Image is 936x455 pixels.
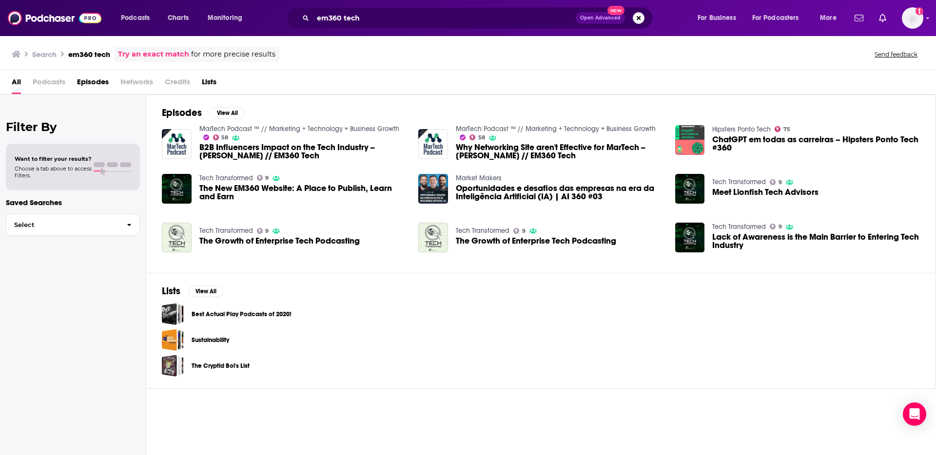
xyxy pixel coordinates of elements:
[77,74,109,94] a: Episodes
[199,184,407,201] span: The New EM360 Website: A Place to Publish, Learn and Earn
[456,174,502,182] a: Market Makers
[162,303,184,325] a: Best Actual Play Podcasts of 2020!
[33,74,65,94] span: Podcasts
[456,227,509,235] a: Tech Transformed
[456,237,616,245] a: The Growth of Enterprise Tech Podcasting
[418,129,448,159] img: Why Networking Site aren't Effective for MarTech -- Michael Lodge // EM360 Tech
[199,143,407,160] a: B2B Influencers Impact on the Tech Industry -- Michael Lodge // EM360 Tech
[213,134,229,140] a: 58
[199,143,407,160] span: B2B Influencers Impact on the Tech Industry -- [PERSON_NAME] // EM360 Tech
[192,335,229,345] a: Sustainability
[712,135,920,152] span: ChatGPT em todas as carreiras – Hipsters Ponto Tech #360
[712,223,766,231] a: Tech Transformed
[199,237,360,245] a: The Growth of Enterprise Tech Podcasting
[191,49,275,60] span: for more precise results
[257,228,269,234] a: 9
[418,174,448,204] img: Oportunidades e desafios das empresas na era da Inteligência Artificial (IA) | AI 360 #03
[162,107,202,119] h2: Episodes
[779,180,782,185] span: 9
[199,125,399,133] a: MarTech Podcast ™ // Marketing + Technology = Business Growth
[872,50,920,58] button: Send feedback
[201,10,255,26] button: open menu
[746,10,813,26] button: open menu
[6,214,140,236] button: Select
[478,135,485,140] span: 58
[418,223,448,252] img: The Growth of Enterprise Tech Podcasting
[522,229,526,233] span: 9
[6,198,140,207] p: Saved Searches
[257,175,269,181] a: 9
[265,229,269,233] span: 9
[513,228,526,234] a: 9
[456,125,656,133] a: MarTech Podcast ™ // Marketing + Technology = Business Growth
[221,135,228,140] span: 58
[265,176,269,180] span: 9
[162,129,192,159] img: B2B Influencers Impact on the Tech Industry -- Michael Lodge // EM360 Tech
[192,309,292,320] a: Best Actual Play Podcasts of 2020!
[903,402,926,426] div: Open Intercom Messenger
[712,233,920,249] a: Lack of Awareness is the Main Barrier to Entering Tech Industry
[675,174,705,204] img: Meet Lionfish Tech Advisors
[162,285,223,297] a: ListsView All
[783,127,790,132] span: 75
[698,11,736,25] span: For Business
[114,10,162,26] button: open menu
[313,10,576,26] input: Search podcasts, credits, & more...
[118,49,189,60] a: Try an exact match
[851,10,867,26] a: Show notifications dropdown
[675,223,705,252] img: Lack of Awareness is the Main Barrier to Entering Tech Industry
[208,11,242,25] span: Monitoring
[712,188,819,196] a: Meet Lionfish Tech Advisors
[120,74,153,94] span: Networks
[580,16,621,20] span: Open Advanced
[162,107,245,119] a: EpisodesView All
[161,10,195,26] a: Charts
[192,360,250,371] a: The Cryptid Boi's List
[12,74,21,94] span: All
[210,107,245,119] button: View All
[162,174,192,204] img: The New EM360 Website: A Place to Publish, Learn and Earn
[456,143,663,160] a: Why Networking Site aren't Effective for MarTech -- Michael Lodge // EM360 Tech
[162,329,184,351] span: Sustainability
[607,6,625,15] span: New
[295,7,662,29] div: Search podcasts, credits, & more...
[916,7,923,15] svg: Add a profile image
[15,155,92,162] span: Want to filter your results?
[165,74,190,94] span: Credits
[162,223,192,252] img: The Growth of Enterprise Tech Podcasting
[162,285,180,297] h2: Lists
[162,355,184,377] a: The Cryptid Boi's List
[68,50,110,59] h3: em360 tech
[902,7,923,29] button: Show profile menu
[902,7,923,29] img: User Profile
[456,184,663,201] a: Oportunidades e desafios das empresas na era da Inteligência Artificial (IA) | AI 360 #03
[675,125,705,155] img: ChatGPT em todas as carreiras – Hipsters Ponto Tech #360
[875,10,890,26] a: Show notifications dropdown
[775,126,790,132] a: 75
[779,225,782,229] span: 9
[770,179,782,185] a: 9
[32,50,57,59] h3: Search
[168,11,189,25] span: Charts
[15,165,92,179] span: Choose a tab above to access filters.
[202,74,216,94] a: Lists
[6,120,140,134] h2: Filter By
[712,178,766,186] a: Tech Transformed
